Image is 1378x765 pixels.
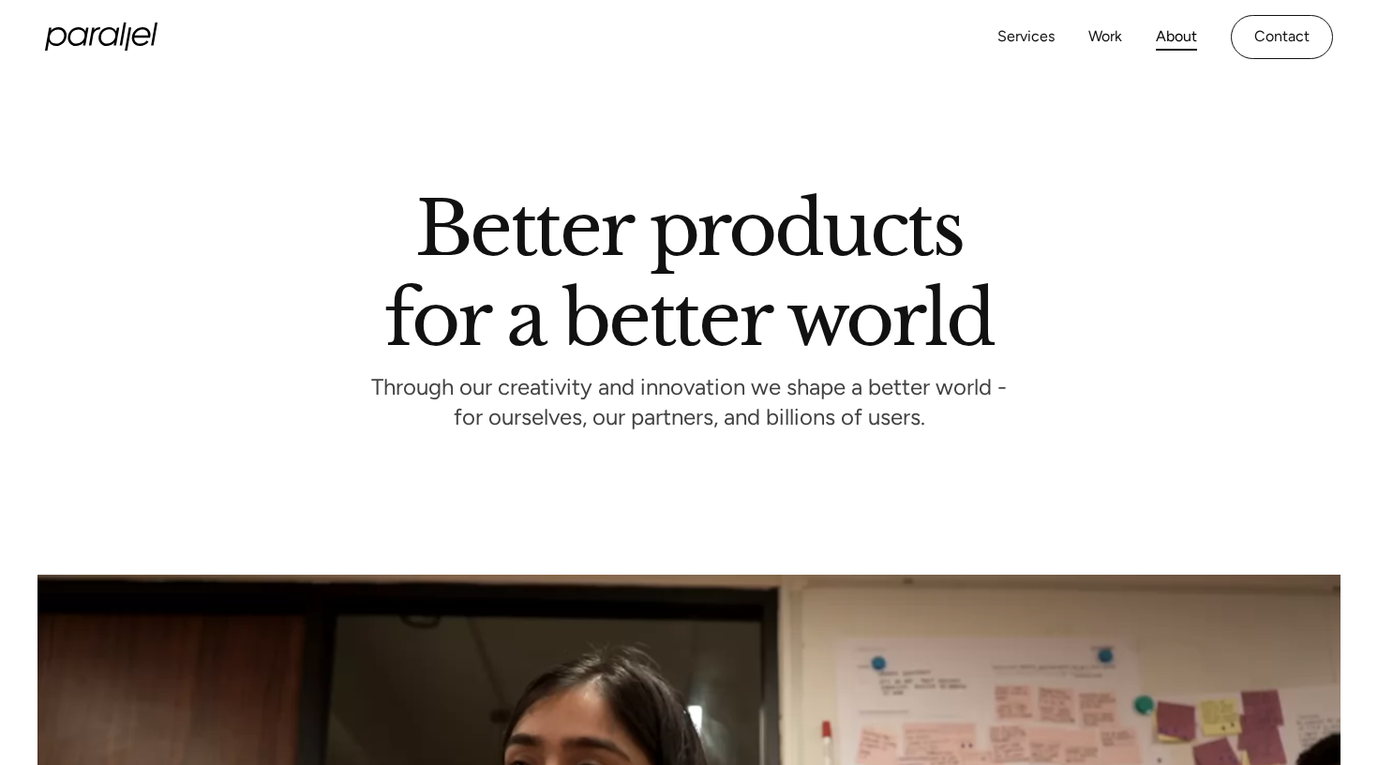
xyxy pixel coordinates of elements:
[371,379,1007,430] p: Through our creativity and innovation we shape a better world - for ourselves, our partners, and ...
[997,23,1055,51] a: Services
[384,202,993,346] h1: Better products for a better world
[45,22,157,51] a: home
[1231,15,1333,59] a: Contact
[1156,23,1197,51] a: About
[1088,23,1122,51] a: Work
